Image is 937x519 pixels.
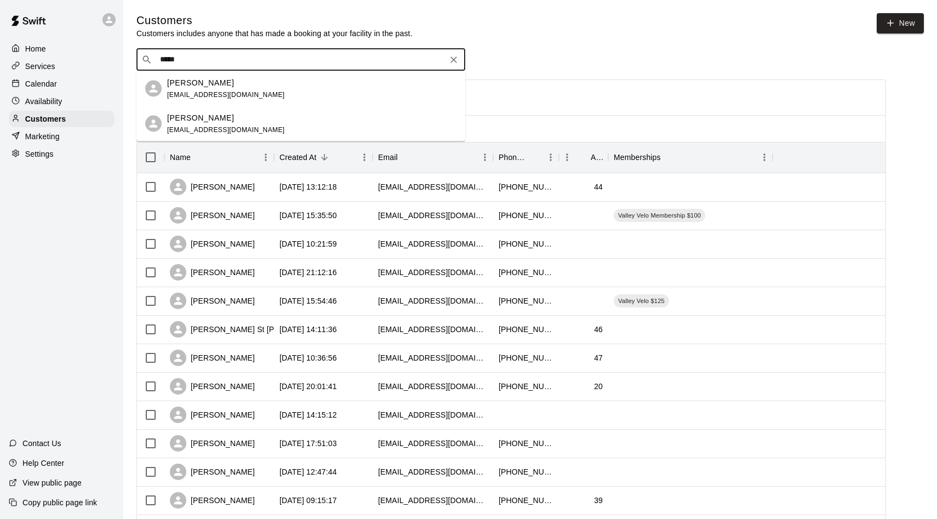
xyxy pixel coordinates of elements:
div: +18186139980 [499,466,553,477]
p: Customers includes anyone that has made a booking at your facility in the past. [136,28,413,39]
button: Clear [446,52,461,67]
div: [PERSON_NAME] [170,293,255,309]
div: [PERSON_NAME] St [PERSON_NAME] [170,321,331,338]
p: [PERSON_NAME] [167,77,234,88]
div: Services [9,58,115,75]
div: 2025-08-17 15:54:46 [279,295,337,306]
h5: Customers [136,13,413,28]
div: Email [378,142,398,173]
div: [PERSON_NAME] [170,207,255,224]
div: 46 [594,324,603,335]
button: Menu [356,149,373,166]
div: Name [164,142,274,173]
div: Valley Velo Membership $100 [614,209,705,222]
div: +13104052121 [499,210,553,221]
p: Services [25,61,55,72]
div: 39 [594,495,603,506]
div: [PERSON_NAME] [170,179,255,195]
div: seorso01@gmail.com [378,352,488,363]
button: Menu [559,149,575,166]
a: Home [9,41,115,57]
p: [PERSON_NAME] [167,112,234,123]
div: jkpusl@mac.com [378,267,488,278]
div: Created At [274,142,373,173]
button: Sort [527,150,542,165]
div: [PERSON_NAME] [170,407,255,423]
div: Age [591,142,603,173]
div: [PERSON_NAME] [170,350,255,366]
div: Email [373,142,493,173]
div: +18107017107 [499,352,553,363]
p: Settings [25,149,54,159]
p: View public page [22,477,82,488]
div: Phone Number [499,142,527,173]
a: Marketing [9,128,115,145]
p: Home [25,43,46,54]
div: [PERSON_NAME] [170,492,255,509]
div: 2025-08-17 14:11:36 [279,324,337,335]
div: Memberships [608,142,773,173]
div: 47 [594,352,603,363]
div: [PERSON_NAME] [170,378,255,395]
div: 2025-08-11 17:51:03 [279,438,337,449]
div: 2025-08-15 20:01:41 [279,381,337,392]
div: 20 [594,381,603,392]
div: 44 [594,181,603,192]
div: +18185179730 [499,267,553,278]
div: +13109107276 [499,495,553,506]
div: 2025-08-18 21:12:16 [279,267,337,278]
div: jll723@yahoo.com [378,495,488,506]
div: [PERSON_NAME] [170,236,255,252]
div: Valley Velo $125 [614,294,669,307]
button: Sort [575,150,591,165]
div: [PERSON_NAME] [170,435,255,452]
button: Sort [317,150,332,165]
div: [PERSON_NAME] [170,464,255,480]
button: Menu [542,149,559,166]
div: jmelbaum@gmail.com [378,438,488,449]
span: Valley Velo $125 [614,296,669,305]
div: +18312758333 [499,295,553,306]
div: 2025-08-19 15:35:50 [279,210,337,221]
div: 2025-08-11 12:47:44 [279,466,337,477]
div: 2025-08-16 10:36:56 [279,352,337,363]
a: Customers [9,111,115,127]
button: Sort [398,150,413,165]
div: danakraft@glic.us [378,409,488,420]
div: +16083472202 [499,438,553,449]
div: Nick Bilicic [145,116,162,132]
button: Menu [477,149,493,166]
div: Calendar [9,76,115,92]
div: Created At [279,142,317,173]
div: Phone Number [493,142,559,173]
p: Marketing [25,131,60,142]
div: +13105608521 [499,381,553,392]
div: alannabryant@gmail.com [378,181,488,192]
div: Name [170,142,191,173]
button: Sort [661,150,676,165]
button: Menu [756,149,773,166]
div: +17623944622 [499,181,553,192]
div: Memberships [614,142,661,173]
a: Settings [9,146,115,162]
div: Age [559,142,608,173]
div: Availability [9,93,115,110]
span: Valley Velo Membership $100 [614,211,705,220]
div: 2025-08-13 14:15:12 [279,409,337,420]
div: [PERSON_NAME] [170,264,255,281]
div: 2025-08-20 13:12:18 [279,181,337,192]
p: Customers [25,113,66,124]
span: [EMAIL_ADDRESS][DOMAIN_NAME] [167,90,285,98]
p: Contact Us [22,438,61,449]
p: Availability [25,96,62,107]
div: yourbluejumper@gmail.com [378,324,488,335]
div: Search customers by name or email [136,49,465,71]
div: galitlerman@gmail.com [378,466,488,477]
div: 2025-08-11 09:15:17 [279,495,337,506]
p: Calendar [25,78,57,89]
p: Copy public page link [22,497,97,508]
